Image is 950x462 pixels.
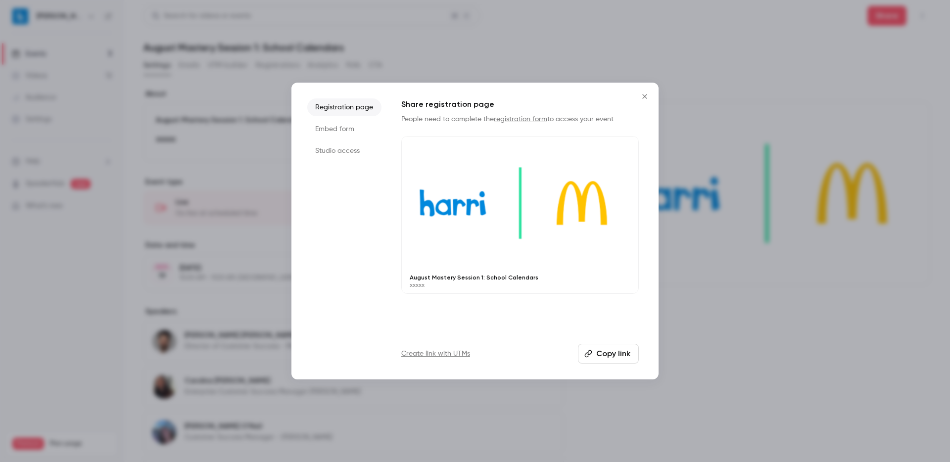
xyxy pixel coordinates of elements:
[494,116,547,123] a: registration form
[401,349,470,359] a: Create link with UTMs
[401,136,639,294] a: August Mastery Session 1: School Calendarsxxxxx
[401,98,639,110] h1: Share registration page
[401,114,639,124] p: People need to complete the to access your event
[410,274,630,281] p: August Mastery Session 1: School Calendars
[307,142,381,160] li: Studio access
[578,344,639,364] button: Copy link
[410,281,630,289] p: xxxxx
[635,87,655,106] button: Close
[307,98,381,116] li: Registration page
[307,120,381,138] li: Embed form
